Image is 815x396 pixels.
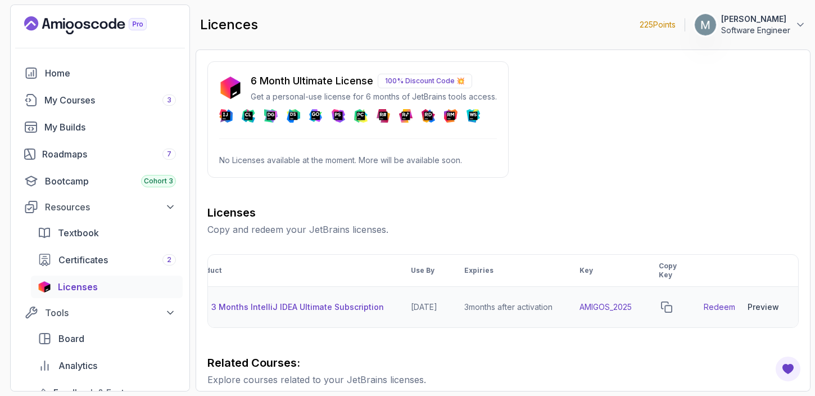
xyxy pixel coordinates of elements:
[17,197,183,217] button: Resources
[207,373,799,386] p: Explore courses related to your JetBrains licenses.
[704,301,735,313] a: Redeem
[44,93,176,107] div: My Courses
[58,280,98,294] span: Licenses
[17,89,183,111] a: courses
[397,255,451,287] th: Use By
[31,327,183,350] a: board
[775,355,802,382] button: Open Feedback Button
[211,301,384,313] p: 3 Months IntelliJ IDEA Ultimate Subscription
[694,13,806,36] button: user profile image[PERSON_NAME]Software Engineer
[44,120,176,134] div: My Builds
[695,14,716,35] img: user profile image
[748,301,779,313] div: Preview
[645,255,690,287] th: Copy Key
[219,76,242,99] img: jetbrains icon
[58,359,97,372] span: Analytics
[742,296,785,318] button: Preview
[219,155,497,166] p: No Licenses available at the moment. More will be available soon.
[566,255,645,287] th: Key
[640,19,676,30] p: 225 Points
[45,200,176,214] div: Resources
[17,62,183,84] a: home
[58,226,99,240] span: Textbook
[721,25,790,36] p: Software Engineer
[31,249,183,271] a: certificates
[31,276,183,298] a: licenses
[167,255,171,264] span: 2
[167,150,171,159] span: 7
[451,287,566,328] td: 3 months after activation
[31,354,183,377] a: analytics
[42,147,176,161] div: Roadmaps
[38,281,51,292] img: jetbrains icon
[45,66,176,80] div: Home
[451,255,566,287] th: Expiries
[45,174,176,188] div: Bootcamp
[17,143,183,165] a: roadmaps
[251,73,373,89] p: 6 Month Ultimate License
[45,306,176,319] div: Tools
[207,355,799,371] h3: Related Courses:
[180,255,397,287] th: Product
[17,116,183,138] a: builds
[58,253,108,267] span: Certificates
[17,170,183,192] a: bootcamp
[17,303,183,323] button: Tools
[24,16,173,34] a: Landing page
[200,16,258,34] h2: licences
[207,205,799,220] h3: Licenses
[167,96,171,105] span: 3
[58,332,84,345] span: Board
[721,13,790,25] p: [PERSON_NAME]
[566,287,645,328] td: AMIGOS_2025
[397,287,451,328] td: [DATE]
[251,91,497,102] p: Get a personal-use license for 6 months of JetBrains tools access.
[31,222,183,244] a: textbook
[144,177,173,186] span: Cohort 3
[207,223,799,236] p: Copy and redeem your JetBrains licenses.
[659,299,674,315] button: copy-button
[378,74,472,88] p: 100% Discount Code 💥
